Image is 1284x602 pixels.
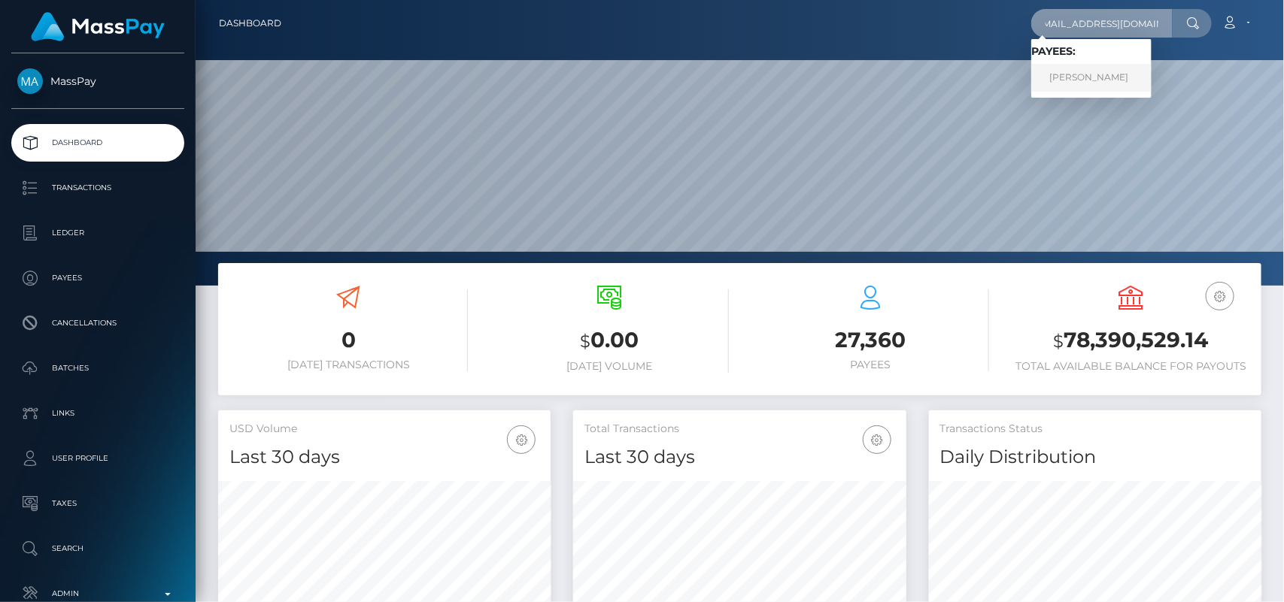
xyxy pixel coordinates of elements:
[1031,45,1152,58] h6: Payees:
[17,177,178,199] p: Transactions
[584,444,894,470] h4: Last 30 days
[11,169,184,207] a: Transactions
[11,304,184,342] a: Cancellations
[11,74,184,88] span: MassPay
[11,395,184,432] a: Links
[229,422,539,437] h5: USD Volume
[11,485,184,522] a: Taxes
[940,422,1250,437] h5: Transactions Status
[11,214,184,252] a: Ledger
[11,530,184,567] a: Search
[580,331,590,352] small: $
[229,444,539,470] h4: Last 30 days
[11,349,184,387] a: Batches
[17,402,178,425] p: Links
[229,325,468,355] h3: 0
[490,325,729,356] h3: 0.00
[1054,331,1064,352] small: $
[17,68,43,94] img: MassPay
[17,222,178,244] p: Ledger
[31,12,165,41] img: MassPay Logo
[1031,64,1152,92] a: [PERSON_NAME]
[219,8,281,39] a: Dashboard
[1012,325,1250,356] h3: 78,390,529.14
[584,422,894,437] h5: Total Transactions
[229,358,468,371] h6: [DATE] Transactions
[751,358,990,371] h6: Payees
[17,312,178,334] p: Cancellations
[490,360,729,373] h6: [DATE] Volume
[751,325,990,355] h3: 27,360
[17,447,178,470] p: User Profile
[17,537,178,560] p: Search
[17,492,178,515] p: Taxes
[17,132,178,154] p: Dashboard
[11,259,184,297] a: Payees
[17,357,178,380] p: Batches
[17,267,178,289] p: Payees
[11,124,184,162] a: Dashboard
[1012,360,1250,373] h6: Total Available Balance for Payouts
[11,440,184,477] a: User Profile
[1031,9,1173,38] input: Search...
[940,444,1250,470] h4: Daily Distribution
